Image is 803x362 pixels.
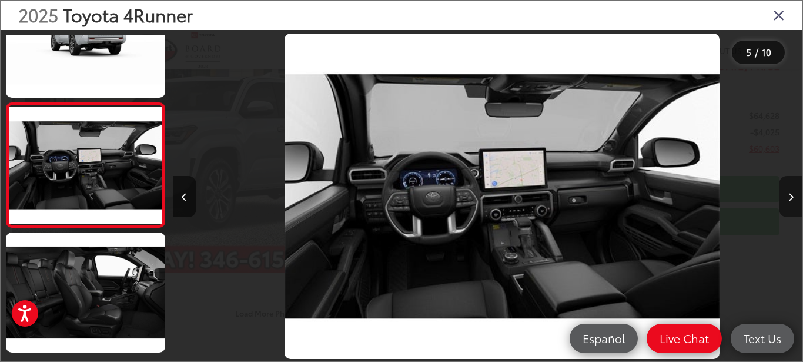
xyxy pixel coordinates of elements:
[4,232,166,354] img: 2025 Toyota 4Runner Limited
[746,45,751,58] span: 5
[18,2,58,27] span: 2025
[779,176,802,217] button: Next image
[577,331,631,346] span: Español
[647,324,722,353] a: Live Chat
[570,324,638,353] a: Español
[773,7,785,22] i: Close gallery
[762,45,771,58] span: 10
[731,324,794,353] a: Text Us
[173,176,196,217] button: Previous image
[654,331,715,346] span: Live Chat
[754,48,759,57] span: /
[738,331,787,346] span: Text Us
[63,2,193,27] span: Toyota 4Runner
[285,34,720,360] img: 2025 Toyota 4Runner Limited
[7,107,163,224] img: 2025 Toyota 4Runner Limited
